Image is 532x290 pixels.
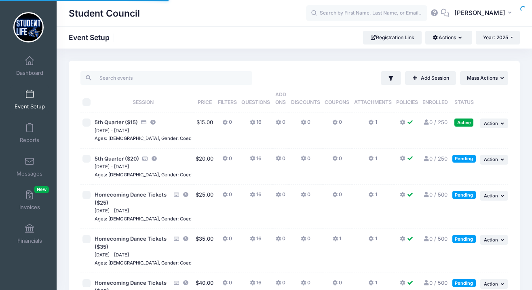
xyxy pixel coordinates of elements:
button: 0 [222,119,232,130]
th: Price [194,85,215,112]
span: Action [484,281,498,287]
i: Accepting Credit Card Payments [173,192,180,197]
span: Add Ons [275,91,286,105]
button: 0 [276,235,285,247]
button: Action [480,155,508,165]
small: Ages: [DEMOGRAPHIC_DATA], Gender: Coed [95,135,192,141]
i: Accepting Credit Card Payments [141,120,147,125]
button: Year: 2025 [476,31,520,44]
button: 0 [222,155,232,167]
small: [DATE] - [DATE] [95,252,129,258]
span: Homecoming Dance Tickets ($25) [95,191,167,206]
span: Mass Actions [467,75,498,81]
span: Homecoming Dance Tickets ($35) [95,235,167,250]
button: 0 [276,191,285,203]
span: Policies [396,99,418,105]
button: Action [480,235,508,245]
i: This session is currently scheduled to open registration at 08:00 AM America/Los Angeles on 09/01... [151,156,157,161]
span: Invoices [19,204,40,211]
small: [DATE] - [DATE] [95,208,129,214]
th: Status [450,85,478,112]
i: Accepting Credit Card Payments [142,156,148,161]
i: Accepting Credit Card Payments [173,280,180,286]
span: Dashboard [16,70,43,76]
button: Action [480,279,508,289]
span: Coupons [325,99,349,105]
span: Attachments [354,99,392,105]
i: This session is currently scheduled to pause registration at 23:55 PM America/Los Angeles on 08/2... [150,120,156,125]
span: New [34,186,49,193]
i: This session is currently scheduled to open registration at 08:00 AM America/Los Angeles on 09/06... [182,192,189,197]
button: 1 [368,119,377,130]
a: Registration Link [363,31,422,44]
i: This session is currently scheduled to open registration at 08:00 AM America/Los Angeles on 09/14... [182,236,189,241]
button: 16 [250,119,262,130]
a: Reports [11,119,49,147]
div: Pending [452,155,476,163]
button: Action [480,119,508,128]
div: Pending [452,235,476,243]
a: 0 / 500 [423,235,448,242]
button: 0 [222,235,232,247]
th: Policies [394,85,420,112]
input: Search events [80,71,252,85]
button: 1 [368,155,377,167]
td: $20.00 [194,149,215,185]
a: Event Setup [11,85,49,114]
img: Student Council [13,12,44,42]
input: Search by First Name, Last Name, or Email... [306,5,427,21]
div: Pending [452,279,476,287]
a: 0 / 500 [423,279,448,286]
th: Attachments [352,85,394,112]
span: Action [484,193,498,199]
a: 0 / 250 [423,119,448,125]
button: Action [480,191,508,201]
th: Coupons [323,85,352,112]
button: 0 [222,191,232,203]
a: 0 / 500 [423,191,448,198]
a: Messages [11,152,49,181]
button: 0 [332,119,342,130]
h1: Event Setup [69,33,116,42]
button: Actions [425,31,472,44]
button: 1 [368,235,377,247]
a: Add Session [405,71,456,85]
span: [PERSON_NAME] [454,8,505,17]
small: [DATE] - [DATE] [95,128,129,133]
th: Filters [215,85,239,112]
span: Event Setup [15,103,45,110]
button: 16 [250,155,262,167]
a: Financials [11,220,49,248]
span: Discounts [291,99,320,105]
div: Pending [452,191,476,199]
button: 0 [332,155,342,167]
span: 5th Quarter ($15) [95,119,138,125]
span: Financials [17,237,42,244]
button: 0 [301,235,310,247]
i: This session is currently scheduled to open registration at 08:00 AM America/Los Angeles on 09/21... [182,280,189,286]
th: Add Ons [272,85,289,112]
i: Accepting Credit Card Payments [173,236,180,241]
button: 16 [250,191,262,203]
span: Questions [241,99,270,105]
button: 0 [276,119,285,130]
button: 0 [332,191,342,203]
td: $25.00 [194,185,215,229]
button: Mass Actions [460,71,508,85]
small: Ages: [DEMOGRAPHIC_DATA], Gender: Coed [95,172,192,178]
td: $15.00 [194,112,215,149]
button: 0 [301,119,310,130]
th: Questions [239,85,272,112]
button: [PERSON_NAME] [449,4,520,23]
span: Action [484,237,498,243]
a: Dashboard [11,52,49,80]
span: Action [484,121,498,126]
small: Ages: [DEMOGRAPHIC_DATA], Gender: Coed [95,216,192,222]
a: InvoicesNew [11,186,49,214]
span: 5th Quarter ($20) [95,155,139,162]
small: Ages: [DEMOGRAPHIC_DATA], Gender: Coed [95,260,192,266]
small: [DATE] - [DATE] [95,164,129,169]
button: 1 [333,235,341,247]
button: 0 [276,155,285,167]
span: Action [484,157,498,162]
